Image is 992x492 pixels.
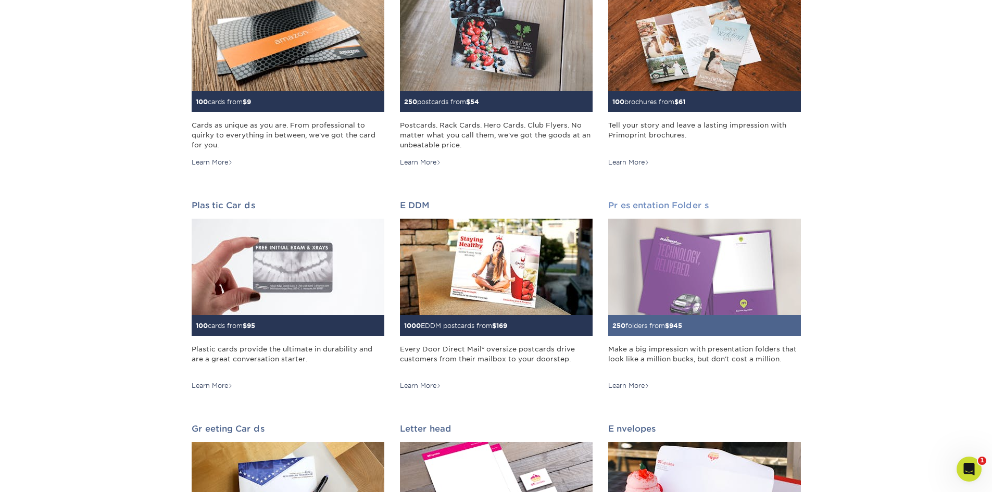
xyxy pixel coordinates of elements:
div: Learn More [400,381,441,390]
span: 100 [612,98,624,106]
div: Cards as unique as you are. From professional to quirky to everything in between, we've got the c... [192,120,384,150]
span: 1000 [404,322,421,330]
span: 61 [679,98,685,106]
div: Learn More [192,158,233,167]
span: $ [665,322,669,330]
a: Plastic Cards 100cards from$95 Plastic cards provide the ultimate in durability and are a great c... [192,200,384,391]
span: 250 [612,322,625,330]
h2: Plastic Cards [192,200,384,210]
small: folders from [612,322,682,330]
small: EDDM postcards from [404,322,507,330]
span: $ [243,322,247,330]
span: 100 [196,98,208,106]
a: EDDM 1000EDDM postcards from$169 Every Door Direct Mail® oversize postcards drive customers from ... [400,200,593,391]
img: EDDM [400,219,593,315]
span: $ [466,98,470,106]
span: 250 [404,98,417,106]
span: 945 [669,322,682,330]
span: $ [492,322,496,330]
img: Plastic Cards [192,219,384,315]
small: cards from [196,98,251,106]
span: 1 [978,457,986,465]
div: Postcards. Rack Cards. Hero Cards. Club Flyers. No matter what you call them, we've got the goods... [400,120,593,150]
div: Learn More [608,158,649,167]
div: Every Door Direct Mail® oversize postcards drive customers from their mailbox to your doorstep. [400,344,593,374]
span: $ [674,98,679,106]
span: 95 [247,322,255,330]
div: Plastic cards provide the ultimate in durability and are a great conversation starter. [192,344,384,374]
span: 100 [196,322,208,330]
div: Learn More [192,381,233,390]
span: 9 [247,98,251,106]
small: postcards from [404,98,479,106]
div: Learn More [608,381,649,390]
h2: Greeting Cards [192,424,384,434]
iframe: Intercom live chat [957,457,982,482]
small: cards from [196,322,255,330]
div: Make a big impression with presentation folders that look like a million bucks, but don't cost a ... [608,344,801,374]
div: Learn More [400,158,441,167]
span: $ [243,98,247,106]
span: 54 [470,98,479,106]
span: 169 [496,322,507,330]
h2: Presentation Folders [608,200,801,210]
h2: Envelopes [608,424,801,434]
h2: Letterhead [400,424,593,434]
h2: EDDM [400,200,593,210]
a: Presentation Folders 250folders from$945 Make a big impression with presentation folders that loo... [608,200,801,391]
small: brochures from [612,98,685,106]
div: Tell your story and leave a lasting impression with Primoprint brochures. [608,120,801,150]
img: Presentation Folders [608,219,801,315]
